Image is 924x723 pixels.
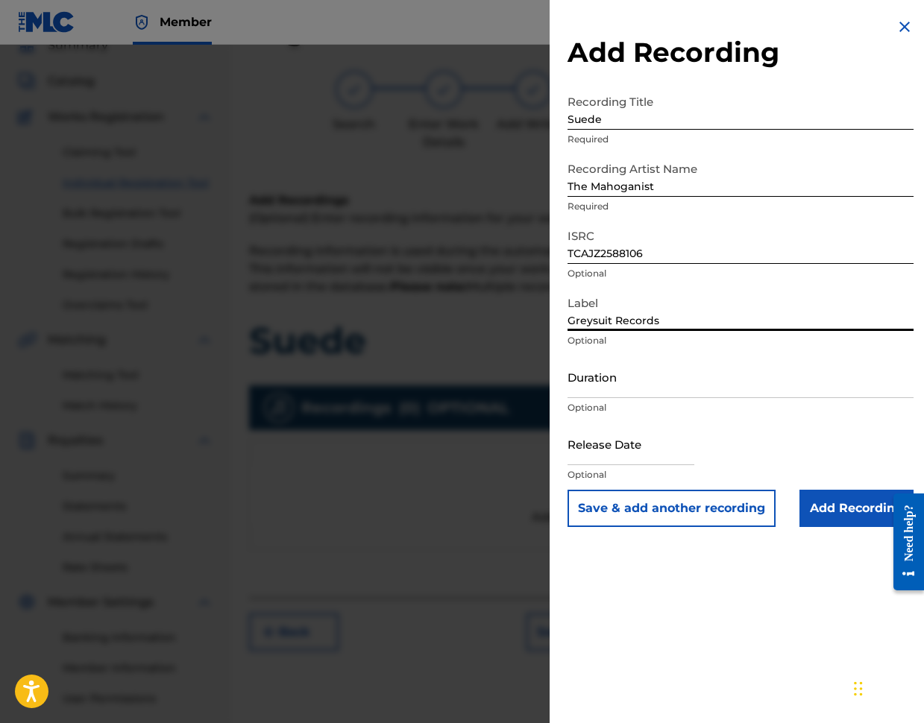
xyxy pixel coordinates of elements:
p: Optional [568,468,914,482]
img: Top Rightsholder [133,13,151,31]
span: Member [160,13,212,31]
iframe: Chat Widget [849,651,924,723]
p: Optional [568,267,914,280]
button: Save & add another recording [568,490,776,527]
img: MLC Logo [18,11,75,33]
h2: Add Recording [568,36,914,69]
iframe: Resource Center [882,482,924,602]
div: Drag [854,666,863,711]
p: Optional [568,334,914,347]
input: Add Recording [799,490,914,527]
p: Required [568,133,914,146]
p: Required [568,200,914,213]
p: Optional [568,401,914,414]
